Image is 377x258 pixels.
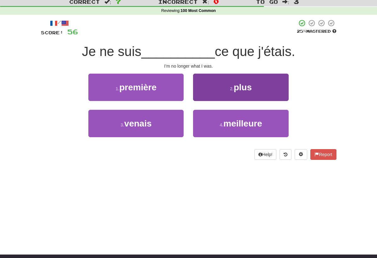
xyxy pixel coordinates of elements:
small: 2 . [230,86,234,91]
span: plus [234,82,252,92]
button: 3.venais [88,110,184,137]
small: 1 . [116,86,119,91]
span: première [119,82,157,92]
div: Mastered [297,29,336,34]
div: / [41,19,78,27]
div: I’m no longer what I was. [41,63,336,69]
span: __________ [141,44,215,59]
span: venais [124,119,152,128]
button: 4.meilleure [193,110,288,137]
small: 4 . [220,122,224,127]
button: 2.plus [193,74,288,101]
span: Score: [41,30,64,35]
strong: 100 Most Common [180,8,216,13]
button: Report [310,149,336,160]
button: Round history (alt+y) [280,149,291,160]
span: meilleure [224,119,262,128]
button: Help! [254,149,277,160]
span: Je ne suis [82,44,141,59]
span: 25 % [297,29,306,34]
span: 56 [67,28,78,36]
span: ce que j'étais. [215,44,295,59]
button: 1.première [88,74,184,101]
small: 3 . [120,122,124,127]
